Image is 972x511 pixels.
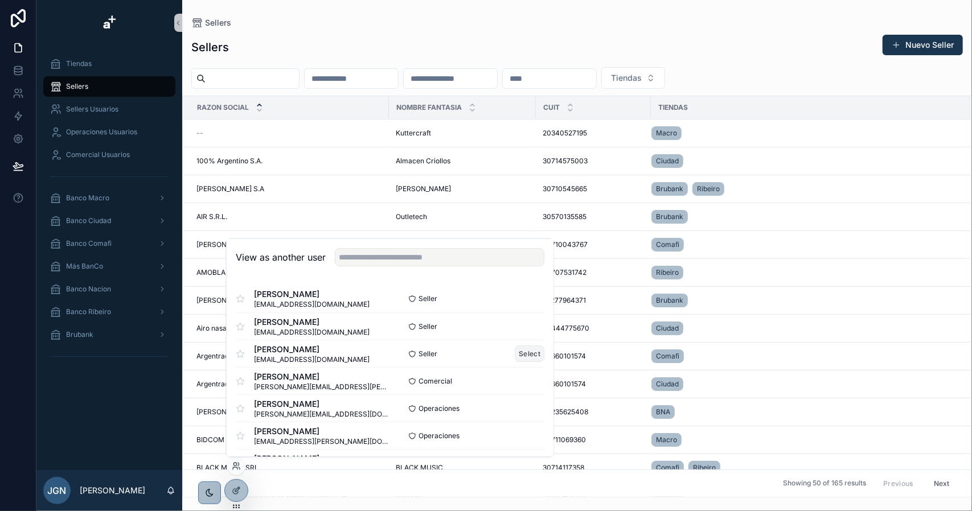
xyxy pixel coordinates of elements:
span: 30714575003 [543,156,588,166]
a: Sellers [191,17,231,28]
span: Seller [419,349,437,358]
span: Outletech [396,212,427,221]
a: Brubank [651,208,957,226]
span: Macro [656,129,677,138]
a: Banco Comafi [43,233,175,254]
span: Brubank [656,184,683,193]
a: Ciudad [651,375,957,393]
span: 30660101574 [543,352,586,361]
span: [PERSON_NAME] [254,425,390,436]
span: 27277964371 [543,296,586,305]
a: Brubank [651,210,688,224]
a: Brubank [651,291,957,310]
a: -- [196,129,382,138]
a: Sellers Usuarios [43,99,175,119]
h2: View as another user [236,250,326,264]
span: Brubank [656,296,683,305]
a: 30570135585 [543,212,644,221]
span: 30660101574 [543,380,586,389]
a: 30711069360 [543,435,644,444]
a: Brubank [651,294,688,307]
a: [PERSON_NAME] S.A [196,184,382,193]
span: Sellers [66,82,88,91]
span: Brubank [656,212,683,221]
a: Comafi [651,461,684,475]
span: 20235625408 [543,407,588,417]
span: [PERSON_NAME] [254,316,370,327]
a: Comafi [651,238,684,252]
a: 30707531742 [543,268,644,277]
span: [EMAIL_ADDRESS][DOMAIN_NAME] [254,355,370,364]
span: Ciudad [656,380,679,389]
span: Más BanCo [66,262,103,271]
span: Tiendas [658,103,688,112]
span: 30714117358 [543,463,584,472]
span: [PERSON_NAME] [254,370,390,382]
span: Operaciones Usuarios [66,127,137,137]
a: Macro [651,431,957,449]
a: Outletech [396,212,529,221]
button: Nuevo Seller [883,35,963,55]
a: AMOBLAR SA [196,268,382,277]
a: Ribeiro [688,461,720,475]
a: Comafi [651,236,957,254]
span: Banco Comafi [66,239,112,248]
a: 20340527195 [543,129,644,138]
a: [PERSON_NAME] E HIJOS SA [196,240,382,249]
a: Ribeiro [692,182,724,196]
a: Ciudad [651,377,683,391]
span: JGN [48,484,67,497]
a: Sellers [43,76,175,97]
span: Razon Social [197,103,249,112]
span: Airo nasal [196,324,228,333]
span: Argentrade srl [196,380,243,389]
a: BrubankRibeiro [651,180,957,198]
a: Ribeiro [651,263,957,282]
a: Ciudad [651,154,683,168]
span: Sellers [205,17,231,28]
span: 30710545665 [543,184,587,193]
a: Más BanCo [43,256,175,277]
a: Operaciones Usuarios [43,122,175,142]
a: 100% Argentino S.A. [196,156,382,166]
span: Tiendas [66,59,92,68]
a: 30660101574 [543,352,644,361]
a: Almacen Criollos [396,156,529,166]
span: Almacen Criollos [396,156,450,166]
span: Ribeiro [656,268,679,277]
span: [PERSON_NAME] E HIJOS SA [196,240,290,249]
a: Tiendas [43,53,175,74]
a: BLACK MUSIC [396,463,529,472]
span: Cuit [543,103,560,112]
a: BLACK MUSIC SRL [196,463,382,472]
span: Seller [419,322,437,331]
button: Select [515,345,544,362]
a: Banco Nacion [43,279,175,299]
span: [PERSON_NAME][EMAIL_ADDRESS][PERSON_NAME][DOMAIN_NAME] [254,382,390,391]
span: 100% Argentino S.A. [196,156,263,166]
span: Operaciones [419,431,460,440]
h1: Sellers [191,39,229,55]
span: 20444775670 [543,324,589,333]
span: Sellers Usuarios [66,105,118,114]
img: App logo [100,14,118,32]
span: Nombre Fantasia [396,103,462,112]
a: Argentrade srl [196,380,382,389]
a: 30714575003 [543,156,644,166]
a: Ciudad [651,322,683,335]
span: [PERSON_NAME] [396,184,451,193]
a: 30710545665 [543,184,644,193]
span: 30710043767 [543,240,588,249]
a: Comercial Usuarios [43,145,175,165]
span: [PERSON_NAME] [254,343,370,355]
a: Banco Ribeiro [43,302,175,322]
a: AIR S.R.L. [196,212,382,221]
a: Ribeiro [651,266,683,279]
span: 30711069360 [543,435,586,444]
span: Ribeiro [693,463,716,472]
span: Comafi [656,352,679,361]
span: 30707531742 [543,268,587,277]
span: Comercial [419,376,452,385]
span: BNA [656,407,670,417]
